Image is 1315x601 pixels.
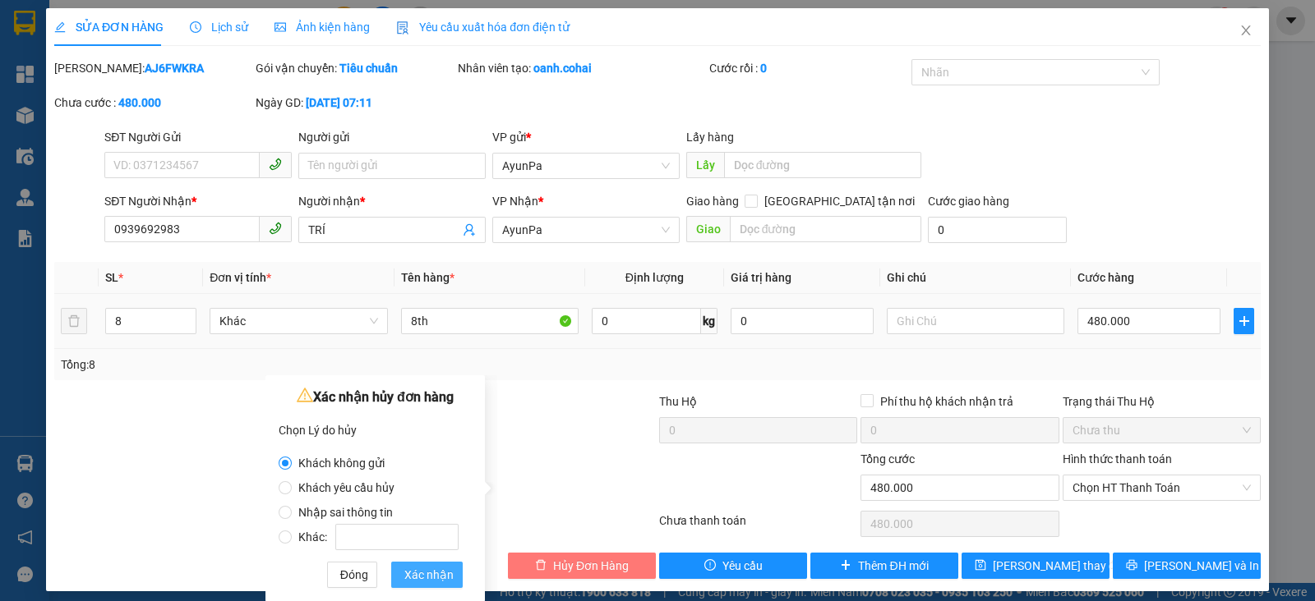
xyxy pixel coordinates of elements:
span: Lịch sử [190,21,248,34]
input: Dọc đường [724,152,922,178]
div: SĐT Người Nhận [104,192,292,210]
div: Chưa thanh toán [657,512,859,540]
div: Ngày GD: [256,94,454,112]
span: user-add [463,223,476,236]
div: Gói vận chuyển: [256,59,454,77]
th: Ghi chú [880,262,1071,294]
div: Người nhận [298,192,486,210]
b: Tiêu chuẩn [339,62,398,75]
span: Yêu cầu xuất hóa đơn điện tử [396,21,570,34]
span: AyunPa [502,218,670,242]
input: Khác: [335,524,459,550]
span: plus [840,559,851,572]
span: phone [269,158,282,171]
span: Hủy Đơn Hàng [553,557,629,575]
span: Tên hàng [401,271,454,284]
span: Đóng [340,566,368,584]
div: Chưa cước : [54,94,252,112]
button: delete [61,308,87,334]
span: Giá trị hàng [731,271,791,284]
b: oanh.cohai [533,62,592,75]
span: [GEOGRAPHIC_DATA] tận nơi [758,192,921,210]
span: Khách yêu cầu hủy [292,481,401,494]
b: 0 [760,62,767,75]
div: Trạng thái Thu Hộ [1063,392,1261,411]
b: AJ6FWKRA [145,62,204,75]
div: Xác nhận hủy đơn hàng [279,385,472,410]
span: Xác nhận [404,566,454,584]
span: Cước hàng [1077,271,1134,284]
span: save [975,559,986,572]
span: Chọn HT Thanh Toán [1073,475,1251,500]
div: Người gửi [298,128,486,146]
input: Cước giao hàng [928,217,1067,243]
button: Close [1223,8,1269,54]
label: Hình thức thanh toán [1063,452,1172,466]
span: close [1239,24,1253,37]
span: edit [54,21,66,33]
span: Khách không gửi [292,456,391,470]
span: Định lượng [625,271,684,284]
span: SL [105,271,118,284]
input: VD: Bàn, Ghế [401,308,579,334]
button: Xác nhận [391,562,463,588]
span: [PERSON_NAME] thay đổi [993,557,1124,575]
div: Chọn Lý do hủy [279,418,472,443]
span: Khác [219,309,377,333]
div: VP gửi [492,128,680,146]
button: plusThêm ĐH mới [810,553,958,579]
span: Khác: [292,530,465,544]
button: deleteHủy Đơn Hàng [508,553,656,579]
span: exclamation-circle [704,559,716,572]
b: 480.000 [118,96,161,109]
div: Cước rồi : [709,59,907,77]
button: printer[PERSON_NAME] và In [1113,553,1261,579]
span: Phí thu hộ khách nhận trả [874,392,1020,411]
label: Cước giao hàng [928,195,1009,208]
span: Thu Hộ [659,395,697,408]
input: Ghi Chú [887,308,1064,334]
span: SỬA ĐƠN HÀNG [54,21,164,34]
span: Chưa thu [1073,418,1251,443]
div: Nhân viên tạo: [458,59,707,77]
span: picture [275,21,286,33]
span: Lấy hàng [686,131,734,144]
img: icon [396,21,409,34]
span: AyunPa [502,154,670,178]
span: Nhập sai thông tin [292,506,399,519]
span: delete [535,559,547,572]
span: VP Nhận [492,195,538,208]
span: phone [269,222,282,235]
span: [PERSON_NAME] và In [1144,557,1259,575]
span: Lấy [686,152,724,178]
span: Đơn vị tính [210,271,271,284]
button: save[PERSON_NAME] thay đổi [962,553,1110,579]
div: [PERSON_NAME]: [54,59,252,77]
div: SĐT Người Gửi [104,128,292,146]
span: clock-circle [190,21,201,33]
button: plus [1234,308,1254,334]
span: kg [701,308,717,334]
span: Tổng cước [861,452,915,466]
span: plus [1234,314,1253,328]
span: Giao [686,216,730,242]
span: Ảnh kiện hàng [275,21,370,34]
input: Dọc đường [730,216,922,242]
span: warning [297,387,313,403]
button: Đóng [327,562,377,588]
span: Giao hàng [686,195,739,208]
span: Yêu cầu [722,557,763,575]
span: printer [1126,559,1137,572]
b: [DATE] 07:11 [306,96,372,109]
span: Thêm ĐH mới [858,557,928,575]
div: Tổng: 8 [61,356,509,374]
button: exclamation-circleYêu cầu [659,553,807,579]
